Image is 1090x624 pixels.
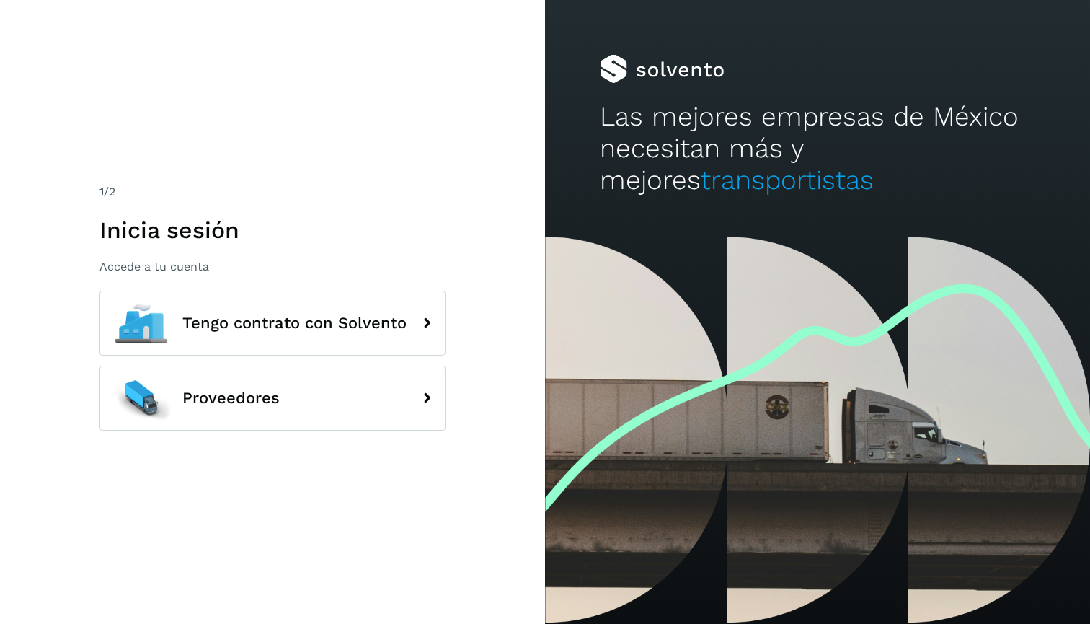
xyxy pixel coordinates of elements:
h1: Inicia sesión [99,216,446,244]
span: 1 [99,185,104,198]
span: Tengo contrato con Solvento [182,315,407,332]
div: /2 [99,183,446,201]
button: Proveedores [99,366,446,431]
h2: Las mejores empresas de México necesitan más y mejores [600,101,1036,197]
p: Accede a tu cuenta [99,260,446,273]
button: Tengo contrato con Solvento [99,291,446,356]
span: Proveedores [182,390,280,407]
span: transportistas [701,164,874,195]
